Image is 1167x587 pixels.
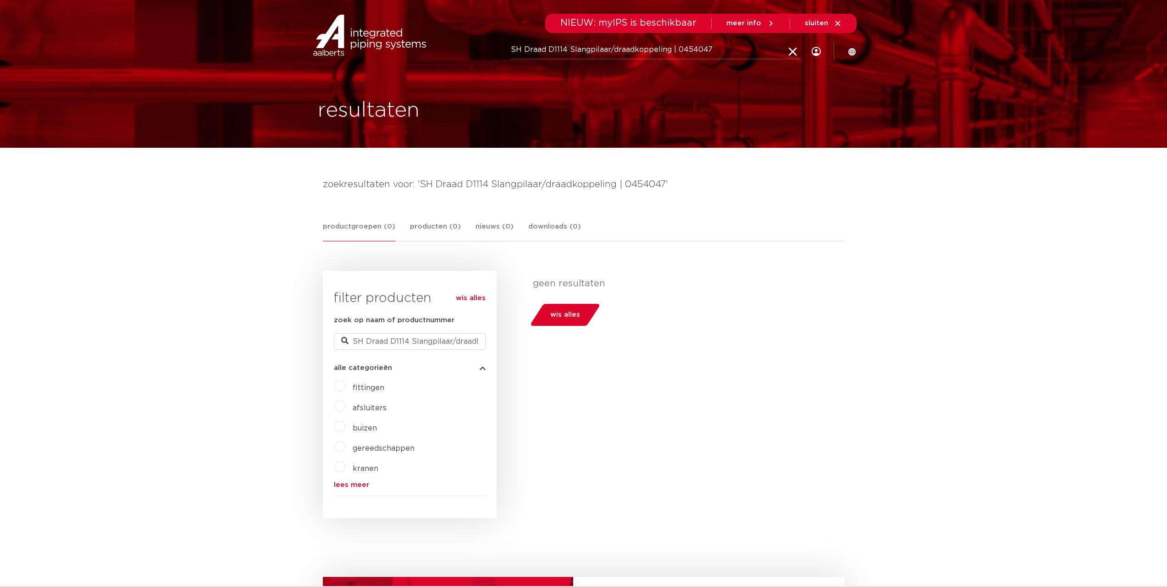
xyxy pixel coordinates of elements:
a: sluiten [805,19,842,28]
h3: filter producten [334,289,486,307]
a: lees meer [334,481,486,488]
a: meer info [726,19,775,28]
h4: zoekresultaten voor: 'SH Draad D1114 Slangpilaar/draadkoppeling | 0454047' [323,177,845,192]
span: sluiten [805,20,828,27]
p: geen resultaten [533,278,838,289]
input: zoeken... [511,41,799,59]
a: kranen [353,465,378,472]
a: downloads (0) [528,221,581,241]
a: afsluiters [353,404,387,412]
a: productgroepen (0) [323,221,395,241]
input: zoeken [334,333,486,350]
span: alle categorieën [334,364,392,371]
h1: resultaten [318,96,420,125]
a: nieuws (0) [476,221,514,241]
a: producten (0) [410,221,461,241]
a: gereedschappen [353,445,415,452]
a: fittingen [353,384,384,391]
label: zoek op naam of productnummer [334,315,454,326]
button: alle categorieën [334,364,486,371]
span: wis alles [550,307,580,322]
span: NIEUW: myIPS is beschikbaar [560,18,697,28]
span: meer info [726,20,761,27]
a: buizen [353,425,377,432]
a: wis alles [456,293,486,304]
